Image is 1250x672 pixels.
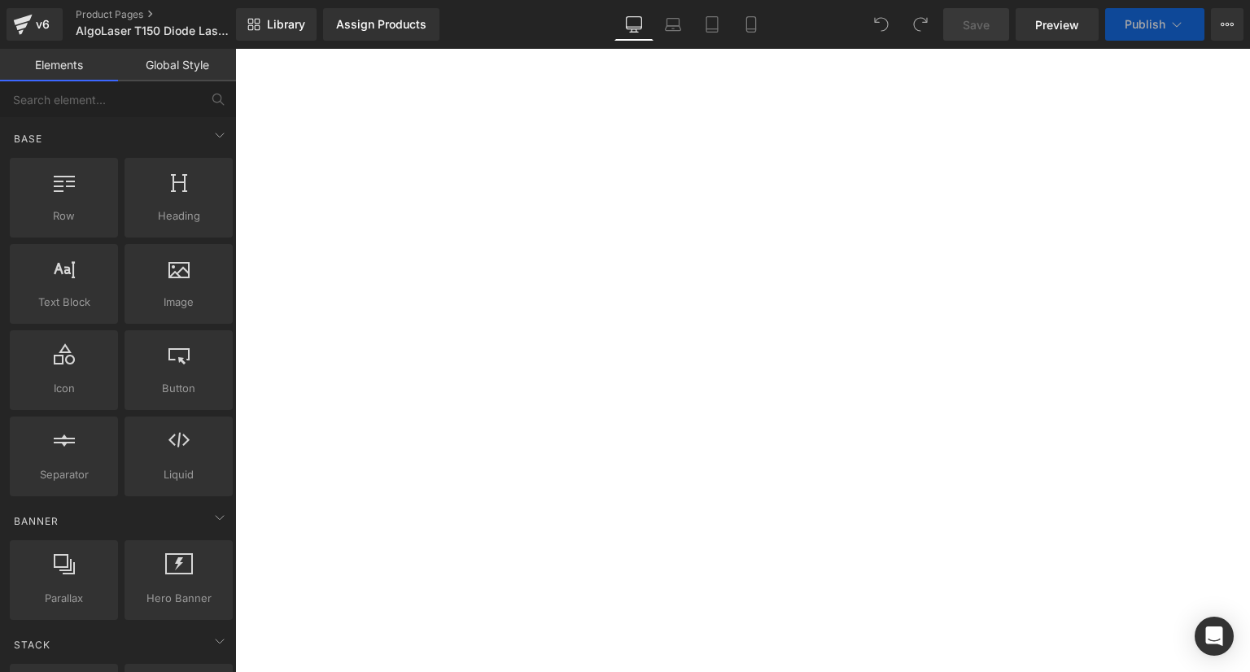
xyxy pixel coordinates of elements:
[267,17,305,32] span: Library
[129,207,228,225] span: Heading
[1035,16,1079,33] span: Preview
[129,466,228,483] span: Liquid
[7,8,63,41] a: v6
[12,131,44,146] span: Base
[129,294,228,311] span: Image
[76,24,232,37] span: AlgoLaser T150 Diode Laser Engraver
[865,8,898,41] button: Undo
[15,590,113,607] span: Parallax
[653,8,693,41] a: Laptop
[614,8,653,41] a: Desktop
[732,8,771,41] a: Mobile
[1211,8,1243,41] button: More
[76,8,263,21] a: Product Pages
[33,14,53,35] div: v6
[129,590,228,607] span: Hero Banner
[118,49,236,81] a: Global Style
[129,380,228,397] span: Button
[236,8,317,41] a: New Library
[963,16,990,33] span: Save
[15,466,113,483] span: Separator
[15,294,113,311] span: Text Block
[336,18,426,31] div: Assign Products
[12,513,60,529] span: Banner
[1105,8,1204,41] button: Publish
[904,8,937,41] button: Redo
[15,380,113,397] span: Icon
[12,637,52,652] span: Stack
[1016,8,1099,41] a: Preview
[15,207,113,225] span: Row
[693,8,732,41] a: Tablet
[1195,617,1234,656] div: Open Intercom Messenger
[1125,18,1165,31] span: Publish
